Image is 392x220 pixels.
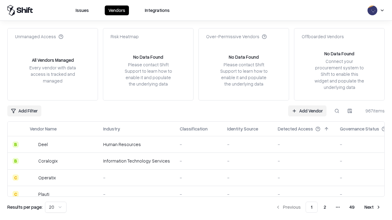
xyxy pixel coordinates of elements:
[345,202,360,213] button: 49
[180,174,217,181] div: -
[360,108,385,114] div: 967 items
[180,158,217,164] div: -
[306,202,318,213] button: 1
[105,5,129,15] button: Vendors
[103,141,170,148] div: Human Resources
[278,191,330,197] div: -
[141,5,173,15] button: Integrations
[340,126,379,132] div: Governance Status
[227,141,268,148] div: -
[278,174,330,181] div: -
[13,174,19,181] div: C
[278,141,330,148] div: -
[180,126,208,132] div: Classification
[278,158,330,164] div: -
[133,54,163,60] div: No Data Found
[30,158,36,164] img: Coralogix
[302,33,344,40] div: Offboarded Vendors
[278,126,313,132] div: Detected Access
[38,174,56,181] div: Operatix
[123,61,174,87] div: Please contact Shift Support to learn how to enable it and populate the underlying data
[272,202,385,213] nav: pagination
[180,191,217,197] div: -
[103,158,170,164] div: Information Technology Services
[13,141,19,148] div: B
[227,158,268,164] div: -
[319,202,331,213] button: 2
[288,105,326,116] a: Add Vendor
[15,33,63,40] div: Unmanaged Access
[111,33,139,40] div: Risk Heatmap
[13,158,19,164] div: B
[103,191,170,197] div: -
[227,174,268,181] div: -
[314,58,365,90] div: Connect your procurement system to Shift to enable this widget and populate the underlying data
[229,54,259,60] div: No Data Found
[72,5,92,15] button: Issues
[103,174,170,181] div: -
[30,174,36,181] img: Operatix
[38,191,49,197] div: Plauti
[27,64,78,84] div: Every vendor with data access is tracked and managed
[38,158,58,164] div: Coralogix
[32,57,74,63] div: All Vendors Managed
[13,191,19,197] div: C
[227,191,268,197] div: -
[227,126,258,132] div: Identity Source
[206,33,267,40] div: Over-Permissive Vendors
[30,191,36,197] img: Plauti
[30,141,36,148] img: Deel
[361,202,385,213] button: Next
[180,141,217,148] div: -
[324,50,354,57] div: No Data Found
[7,204,43,210] p: Results per page:
[218,61,269,87] div: Please contact Shift Support to learn how to enable it and populate the underlying data
[103,126,120,132] div: Industry
[38,141,48,148] div: Deel
[30,126,57,132] div: Vendor Name
[7,105,41,116] button: Add Filter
